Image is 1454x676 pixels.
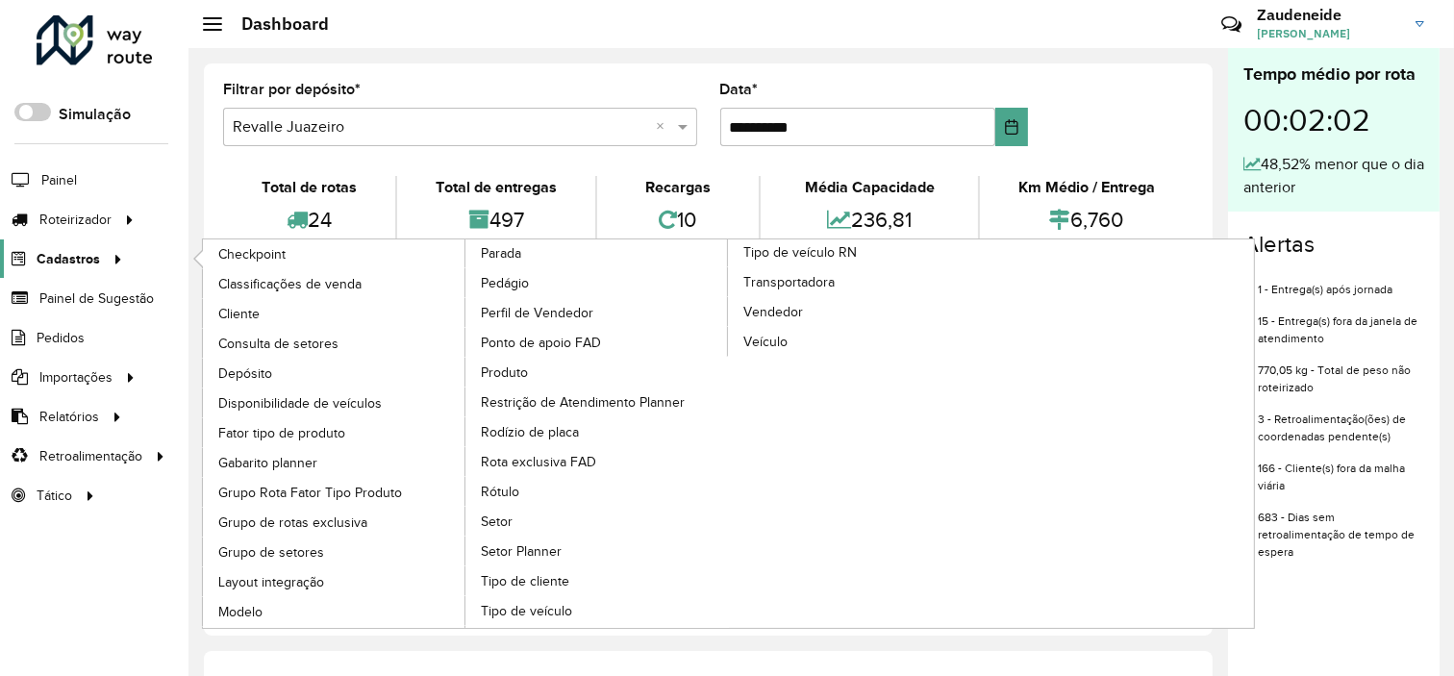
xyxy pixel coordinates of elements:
div: Média Capacidade [765,176,973,199]
a: Depósito [203,359,466,388]
a: Setor Planner [465,537,729,565]
li: 683 - Dias sem retroalimentação de tempo de espera [1258,494,1424,561]
div: Total de rotas [228,176,390,199]
span: Tipo de veículo RN [743,242,857,263]
span: Veículo [743,332,788,352]
div: 24 [228,199,390,240]
a: Perfil de Vendedor [465,298,729,327]
span: Pedágio [481,273,529,293]
div: 48,52% menor que o dia anterior [1243,153,1424,199]
a: Contato Rápido [1211,4,1252,45]
button: Choose Date [995,108,1028,146]
span: Tipo de veículo [481,601,572,621]
a: Layout integração [203,567,466,596]
a: Rodízio de placa [465,417,729,446]
span: Modelo [218,602,263,622]
a: Cliente [203,299,466,328]
div: Recargas [602,176,755,199]
span: Produto [481,363,528,383]
div: Tempo médio por rota [1243,62,1424,88]
span: Cliente [218,304,260,324]
span: Rótulo [481,482,519,502]
a: Ponto de apoio FAD [465,328,729,357]
span: Fator tipo de produto [218,423,345,443]
span: Vendedor [743,302,803,322]
h4: Alertas [1243,231,1424,259]
a: Rota exclusiva FAD [465,447,729,476]
span: Perfil de Vendedor [481,303,593,323]
div: 10 [602,199,755,240]
span: Roteirizador [39,210,112,230]
span: Parada [481,243,521,263]
span: Painel [41,170,77,190]
span: Importações [39,367,113,388]
a: Tipo de veículo [465,596,729,625]
span: Ponto de apoio FAD [481,333,601,353]
li: 166 - Cliente(s) fora da malha viária [1258,445,1424,494]
span: Restrição de Atendimento Planner [481,392,685,413]
span: Cadastros [37,249,100,269]
span: Setor [481,512,513,532]
span: Retroalimentação [39,446,142,466]
span: Checkpoint [218,244,286,264]
label: Filtrar por depósito [223,78,361,101]
a: Transportadora [728,267,991,296]
span: Layout integração [218,572,324,592]
h2: Dashboard [222,13,329,35]
a: Modelo [203,597,466,626]
a: Gabarito planner [203,448,466,477]
a: Disponibilidade de veículos [203,388,466,417]
span: Transportadora [743,272,835,292]
span: Gabarito planner [218,453,317,473]
span: Grupo Rota Fator Tipo Produto [218,483,402,503]
li: 15 - Entrega(s) fora da janela de atendimento [1258,298,1424,347]
span: Painel de Sugestão [39,288,154,309]
span: Relatórios [39,407,99,427]
li: 770,05 kg - Total de peso não roteirizado [1258,347,1424,396]
span: Tático [37,486,72,506]
span: Grupo de setores [218,542,324,563]
a: Tipo de veículo RN [465,239,991,628]
a: Fator tipo de produto [203,418,466,447]
a: Parada [203,239,729,628]
span: Consulta de setores [218,334,338,354]
h3: Zaudeneide [1257,6,1401,24]
a: Grupo de rotas exclusiva [203,508,466,537]
div: 6,760 [985,199,1189,240]
a: Produto [465,358,729,387]
li: 3 - Retroalimentação(ões) de coordenadas pendente(s) [1258,396,1424,445]
div: 497 [402,199,590,240]
label: Data [720,78,759,101]
div: Total de entregas [402,176,590,199]
a: Vendedor [728,297,991,326]
a: Setor [465,507,729,536]
span: Clear all [657,115,673,138]
span: Tipo de cliente [481,571,569,591]
a: Checkpoint [203,239,466,268]
a: Veículo [728,327,991,356]
span: Depósito [218,363,272,384]
span: Classificações de venda [218,274,362,294]
li: 1 - Entrega(s) após jornada [1258,266,1424,298]
a: Grupo de setores [203,538,466,566]
a: Classificações de venda [203,269,466,298]
a: Restrição de Atendimento Planner [465,388,729,416]
span: Grupo de rotas exclusiva [218,513,367,533]
span: Setor Planner [481,541,562,562]
span: [PERSON_NAME] [1257,25,1401,42]
a: Grupo Rota Fator Tipo Produto [203,478,466,507]
a: Rótulo [465,477,729,506]
span: Pedidos [37,328,85,348]
div: 00:02:02 [1243,88,1424,153]
div: Km Médio / Entrega [985,176,1189,199]
span: Disponibilidade de veículos [218,393,382,413]
a: Pedágio [465,268,729,297]
span: Rodízio de placa [481,422,579,442]
a: Consulta de setores [203,329,466,358]
label: Simulação [59,103,131,126]
a: Tipo de cliente [465,566,729,595]
div: 236,81 [765,199,973,240]
span: Rota exclusiva FAD [481,452,596,472]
